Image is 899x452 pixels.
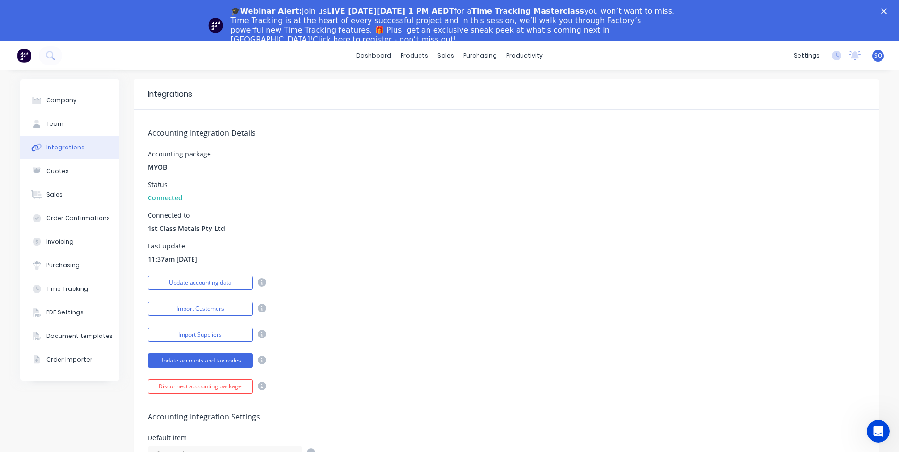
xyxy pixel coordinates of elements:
[148,353,253,368] button: Update accounts and tax codes
[20,254,119,277] button: Purchasing
[17,49,31,63] img: Factory
[20,183,119,206] button: Sales
[352,49,396,63] a: dashboard
[46,355,92,364] div: Order Importer
[874,51,882,60] span: SO
[148,435,315,441] div: Default item
[148,129,865,138] h5: Accounting Integration Details
[881,8,891,14] div: Close
[46,238,74,246] div: Invoicing
[20,324,119,348] button: Document templates
[148,193,183,203] span: Connected
[148,181,183,188] div: Status
[20,301,119,324] button: PDF Settings
[46,285,88,293] div: Time Tracking
[313,35,456,44] a: Click here to register - don’t miss out!
[20,348,119,371] button: Order Importer
[46,120,64,128] div: Team
[46,332,113,340] div: Document templates
[20,206,119,230] button: Order Confirmations
[46,167,69,175] div: Quotes
[789,49,824,63] div: settings
[148,223,225,233] span: 1st Class Metals Pty Ltd
[20,159,119,183] button: Quotes
[148,379,253,394] button: Disconnect accounting package
[20,89,119,112] button: Company
[148,254,197,264] span: 11:37am [DATE]
[148,162,167,172] span: MYOB
[471,7,584,16] b: Time Tracking Masterclass
[148,302,253,316] button: Import Customers
[46,261,80,270] div: Purchasing
[396,49,433,63] div: products
[46,214,110,222] div: Order Confirmations
[20,230,119,254] button: Invoicing
[148,412,865,421] h5: Accounting Integration Settings
[867,420,890,443] iframe: Intercom live chat
[459,49,502,63] div: purchasing
[327,7,454,16] b: LIVE [DATE][DATE] 1 PM AEDT
[20,112,119,136] button: Team
[20,277,119,301] button: Time Tracking
[231,7,302,16] b: 🎓Webinar Alert:
[46,190,63,199] div: Sales
[433,49,459,63] div: sales
[46,308,84,317] div: PDF Settings
[46,96,76,105] div: Company
[148,276,253,290] button: Update accounting data
[20,136,119,159] button: Integrations
[148,243,197,249] div: Last update
[46,143,84,152] div: Integrations
[148,212,225,219] div: Connected to
[148,89,192,100] div: Integrations
[148,151,211,157] div: Accounting package
[148,328,253,342] button: Import Suppliers
[208,18,223,33] img: Profile image for Team
[502,49,547,63] div: productivity
[231,7,676,44] div: Join us for a you won’t want to miss. Time Tracking is at the heart of every successful project a...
